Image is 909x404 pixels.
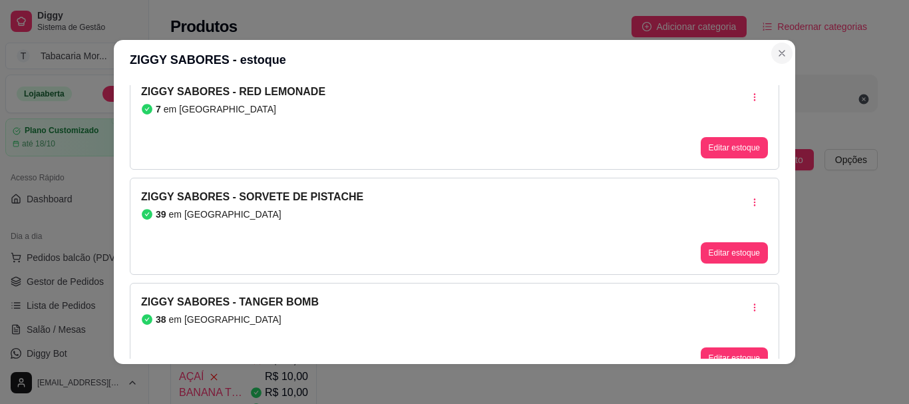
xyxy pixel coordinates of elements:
button: Close [771,43,793,64]
article: 7 [156,102,161,116]
header: ZIGGY SABORES - estoque [114,40,795,80]
article: ZIGGY SABORES - SORVETE DE PISTACHE [141,189,363,205]
button: Editar estoque [701,137,768,158]
button: Editar estoque [701,347,768,369]
article: 39 [156,208,166,221]
button: Editar estoque [701,242,768,264]
article: em [GEOGRAPHIC_DATA] [164,102,276,116]
article: 38 [156,313,166,326]
article: ZIGGY SABORES - RED LEMONADE [141,84,325,100]
article: em [GEOGRAPHIC_DATA] [169,313,281,326]
article: em [GEOGRAPHIC_DATA] [169,208,281,221]
article: ZIGGY SABORES - TANGER BOMB [141,294,319,310]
